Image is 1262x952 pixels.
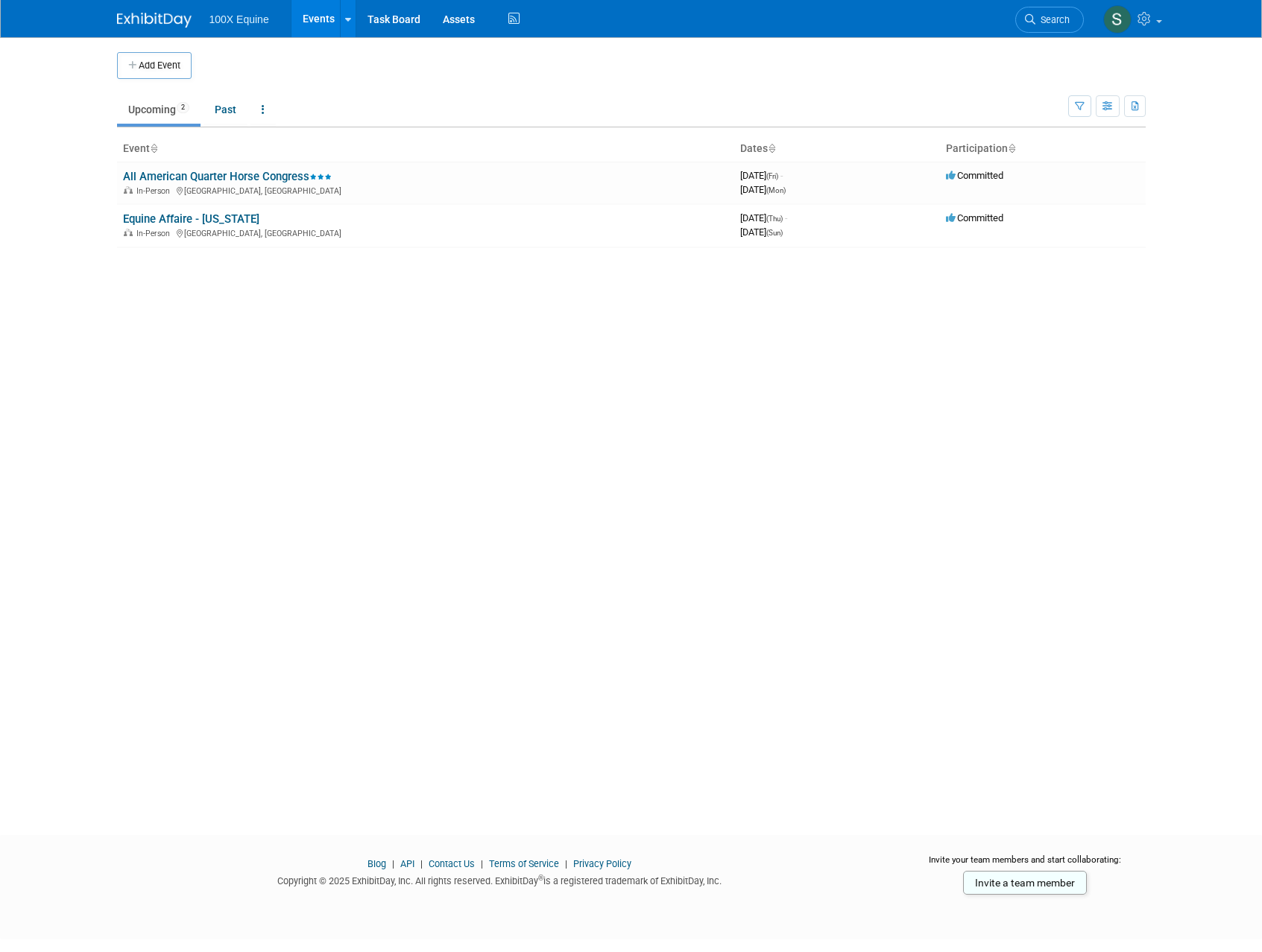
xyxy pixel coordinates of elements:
a: Sort by Start Date [768,142,775,154]
span: (Fri) [766,172,778,180]
a: Contact Us [429,858,475,869]
span: (Sun) [766,229,783,237]
img: ExhibitDay [117,13,192,28]
span: - [780,170,783,181]
a: Search [1015,7,1084,33]
a: Blog [367,858,386,869]
a: Privacy Policy [573,858,631,869]
span: Committed [946,212,1003,223]
span: (Thu) [766,215,783,223]
span: 2 [177,102,189,113]
a: Terms of Service [489,858,559,869]
span: In-Person [136,186,174,196]
a: API [400,858,414,869]
th: Participation [940,136,1146,162]
a: Upcoming2 [117,95,201,124]
span: [DATE] [740,184,786,195]
div: [GEOGRAPHIC_DATA], [GEOGRAPHIC_DATA] [123,184,728,196]
a: Sort by Participation Type [1008,142,1015,154]
th: Event [117,136,734,162]
span: [DATE] [740,226,783,238]
span: | [477,858,487,869]
a: Past [204,95,247,124]
span: Search [1035,14,1070,25]
th: Dates [734,136,940,162]
span: (Mon) [766,186,786,194]
button: Add Event [117,52,192,79]
div: Copyright © 2025 ExhibitDay, Inc. All rights reserved. ExhibitDay is a registered trademark of Ex... [117,871,883,888]
img: Sean Smith [1103,5,1132,34]
span: | [388,858,398,869]
span: [DATE] [740,170,783,181]
a: Sort by Event Name [150,142,157,154]
div: [GEOGRAPHIC_DATA], [GEOGRAPHIC_DATA] [123,226,728,238]
a: All American Quarter Horse Congress [123,170,332,183]
span: [DATE] [740,212,787,223]
a: Invite a team member [963,871,1087,895]
sup: ® [538,874,543,882]
div: Invite your team members and start collaborating: [905,854,1146,876]
img: In-Person Event [124,229,133,236]
span: In-Person [136,229,174,238]
span: | [417,858,426,869]
span: | [561,858,571,869]
a: Equine Affaire - [US_STATE] [123,212,259,226]
span: Committed [946,170,1003,181]
span: 100X Equine [209,13,269,25]
span: - [785,212,787,223]
img: In-Person Event [124,186,133,194]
